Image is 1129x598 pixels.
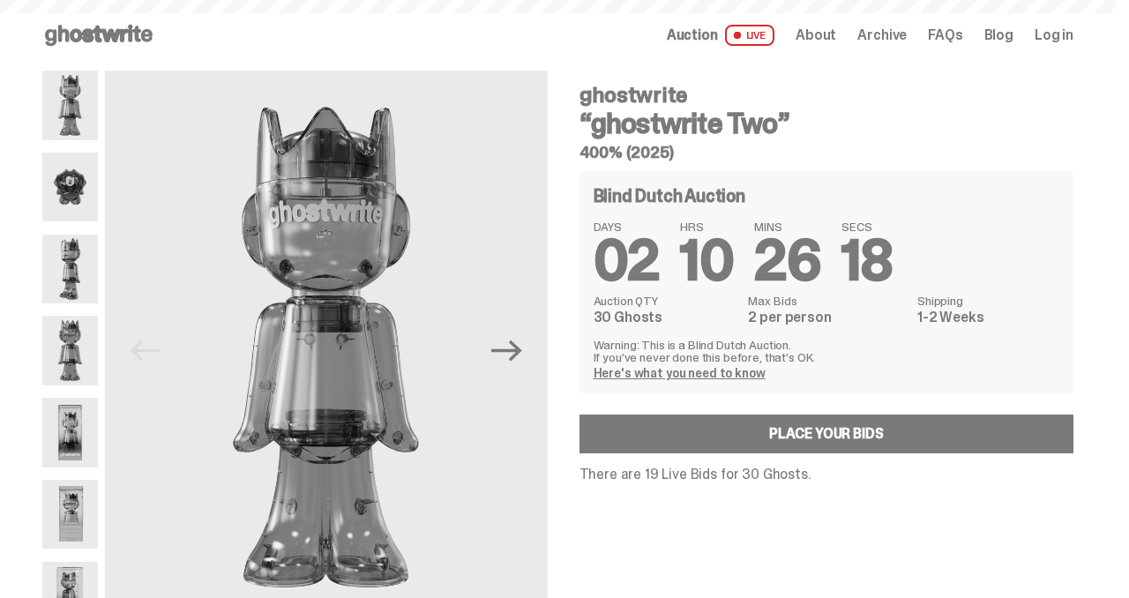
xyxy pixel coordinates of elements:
span: MINS [754,221,820,233]
img: ghostwrite_Two_1.png [42,71,98,140]
a: About [796,28,836,42]
span: 02 [594,224,660,297]
dt: Shipping [917,295,1059,307]
a: Auction LIVE [667,25,774,46]
p: Warning: This is a Blind Dutch Auction. If you’ve never done this before, that’s OK. [594,339,1060,363]
img: ghostwrite_Two_13.png [42,153,98,222]
span: 10 [680,224,733,297]
dd: 2 per person [748,310,907,325]
span: 26 [754,224,820,297]
span: HRS [680,221,733,233]
span: LIVE [725,25,775,46]
a: Place your Bids [579,415,1074,453]
h3: “ghostwrite Two” [579,109,1074,138]
dt: Auction QTY [594,295,738,307]
h4: ghostwrite [579,85,1074,106]
a: Archive [857,28,907,42]
img: ghostwrite_Two_17.png [42,480,98,549]
span: Auction [667,28,718,42]
dd: 30 Ghosts [594,310,738,325]
h5: 400% (2025) [579,145,1074,161]
dt: Max Bids [748,295,907,307]
span: DAYS [594,221,660,233]
img: ghostwrite_Two_2.png [42,235,98,304]
a: Here's what you need to know [594,365,766,381]
span: 18 [841,224,893,297]
a: Blog [984,28,1013,42]
p: There are 19 Live Bids for 30 Ghosts. [579,467,1074,482]
a: Log in [1035,28,1073,42]
button: Next [488,332,527,370]
dd: 1-2 Weeks [917,310,1059,325]
span: SECS [841,221,893,233]
h4: Blind Dutch Auction [594,187,745,205]
img: ghostwrite_Two_8.png [42,316,98,385]
img: ghostwrite_Two_14.png [42,398,98,467]
a: FAQs [928,28,962,42]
